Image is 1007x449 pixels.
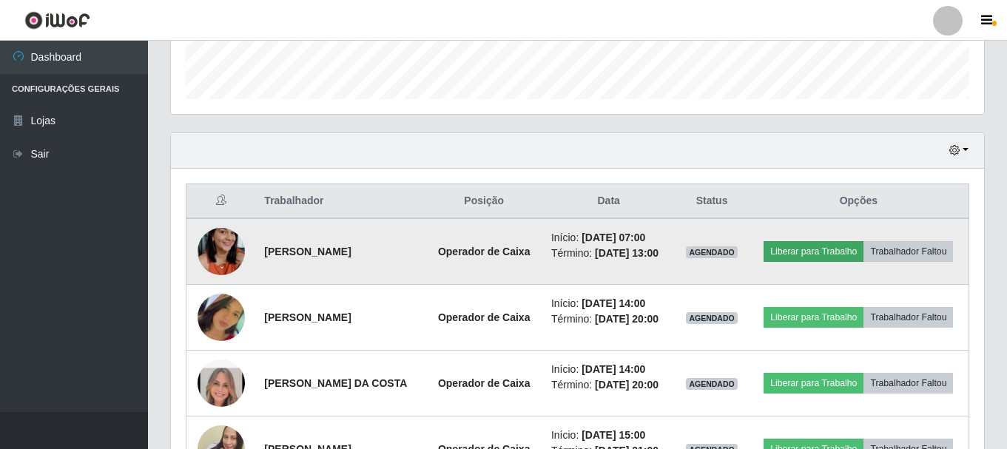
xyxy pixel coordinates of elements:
img: CoreUI Logo [24,11,90,30]
th: Data [542,184,675,219]
strong: Operador de Caixa [438,246,531,257]
button: Liberar para Trabalho [764,307,863,328]
strong: Operador de Caixa [438,377,531,389]
th: Posição [425,184,542,219]
li: Término: [551,311,666,327]
strong: Operador de Caixa [438,311,531,323]
li: Início: [551,230,666,246]
time: [DATE] 07:00 [582,232,645,243]
strong: [PERSON_NAME] [264,311,351,323]
img: 1704159862807.jpeg [198,209,245,294]
time: [DATE] 20:00 [595,313,659,325]
img: 1743360522748.jpeg [198,348,245,417]
li: Início: [551,362,666,377]
strong: [PERSON_NAME] DA COSTA [264,377,407,389]
li: Início: [551,296,666,311]
time: [DATE] 15:00 [582,429,645,441]
span: AGENDADO [686,312,738,324]
th: Opções [749,184,969,219]
li: Início: [551,428,666,443]
time: [DATE] 13:00 [595,247,659,259]
img: 1680605937506.jpeg [198,275,245,359]
button: Liberar para Trabalho [764,241,863,262]
strong: [PERSON_NAME] [264,246,351,257]
time: [DATE] 14:00 [582,363,645,375]
button: Trabalhador Faltou [863,373,953,394]
button: Liberar para Trabalho [764,373,863,394]
span: AGENDADO [686,246,738,258]
button: Trabalhador Faltou [863,241,953,262]
th: Status [675,184,748,219]
span: AGENDADO [686,378,738,390]
li: Término: [551,377,666,393]
time: [DATE] 14:00 [582,297,645,309]
button: Trabalhador Faltou [863,307,953,328]
li: Término: [551,246,666,261]
time: [DATE] 20:00 [595,379,659,391]
th: Trabalhador [255,184,425,219]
